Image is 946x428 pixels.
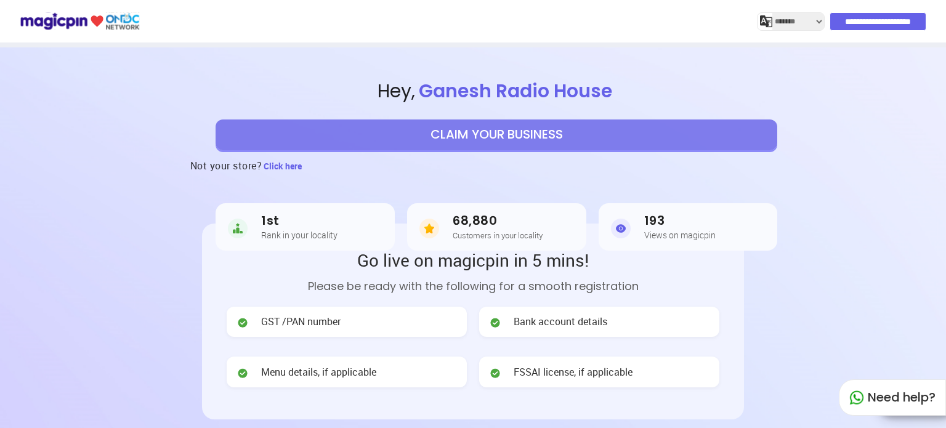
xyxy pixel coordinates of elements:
img: check [236,317,249,329]
h3: Not your store? [190,150,262,181]
img: Rank [228,216,248,241]
h2: Go live on magicpin in 5 mins! [227,248,719,272]
p: Please be ready with the following for a smooth registration [227,278,719,294]
span: Ganesh Radio House [415,78,616,104]
h5: Views on magicpin [644,230,716,240]
div: Need help? [839,379,946,416]
h5: Customers in your locality [453,231,543,240]
h5: Rank in your locality [261,230,338,240]
img: j2MGCQAAAABJRU5ErkJggg== [760,15,772,28]
span: Click here [264,160,302,172]
span: Bank account details [514,315,607,329]
span: Hey , [47,78,946,105]
h3: 68,880 [453,214,543,228]
img: check [236,367,249,379]
img: Views [611,216,631,241]
span: GST /PAN number [261,315,341,329]
h3: 193 [644,214,716,228]
span: Menu details, if applicable [261,365,376,379]
img: Customers [419,216,439,241]
h3: 1st [261,214,338,228]
img: ondc-logo-new-small.8a59708e.svg [20,10,140,32]
img: check [489,367,501,379]
img: whatapp_green.7240e66a.svg [849,390,864,405]
span: FSSAI license, if applicable [514,365,633,379]
button: CLAIM YOUR BUSINESS [216,119,777,150]
img: check [489,317,501,329]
